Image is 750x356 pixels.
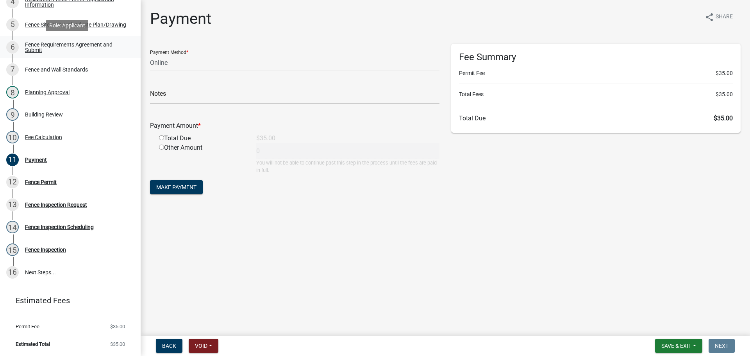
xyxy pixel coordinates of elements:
div: Other Amount [153,143,250,174]
div: Fence Site Plan: Upload Site Plan/Drawing [25,22,126,27]
div: Fence Permit [25,179,57,185]
div: Building Review [25,112,63,117]
span: $35.00 [714,114,733,122]
button: Void [189,339,218,353]
span: Save & Exit [661,343,691,349]
h6: Fee Summary [459,52,733,63]
div: Fence Requirements Agreement and Submit [25,42,128,53]
span: Next [715,343,729,349]
div: Fence Inspection Request [25,202,87,208]
div: 6 [6,41,19,54]
div: 16 [6,266,19,279]
div: 5 [6,18,19,31]
div: 8 [6,86,19,98]
li: Permit Fee [459,69,733,77]
div: Fence Inspection Scheduling [25,224,94,230]
span: Share [716,13,733,22]
span: Permit Fee [16,324,39,329]
a: Estimated Fees [6,293,128,308]
h6: Total Due [459,114,733,122]
h1: Payment [150,9,211,28]
div: Role: Applicant [46,20,88,31]
div: 15 [6,243,19,256]
span: Back [162,343,176,349]
span: $35.00 [110,324,125,329]
div: 14 [6,221,19,233]
span: Estimated Total [16,342,50,347]
div: Fee Calculation [25,134,62,140]
div: 11 [6,154,19,166]
div: 13 [6,199,19,211]
div: Planning Approval [25,89,70,95]
li: Total Fees [459,90,733,98]
span: $35.00 [716,90,733,98]
div: 9 [6,108,19,121]
div: 7 [6,63,19,76]
div: Payment Amount [144,121,445,131]
button: Back [156,339,182,353]
div: Fence and Wall Standards [25,67,88,72]
span: Void [195,343,207,349]
i: share [705,13,714,22]
span: $35.00 [716,69,733,77]
span: Make Payment [156,184,196,190]
button: Make Payment [150,180,203,194]
div: Fence Inspection [25,247,66,252]
div: 12 [6,176,19,188]
div: Payment [25,157,47,163]
div: 10 [6,131,19,143]
button: shareShare [698,9,739,25]
button: Next [709,339,735,353]
span: $35.00 [110,342,125,347]
button: Save & Exit [655,339,702,353]
div: Total Due [153,134,250,143]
